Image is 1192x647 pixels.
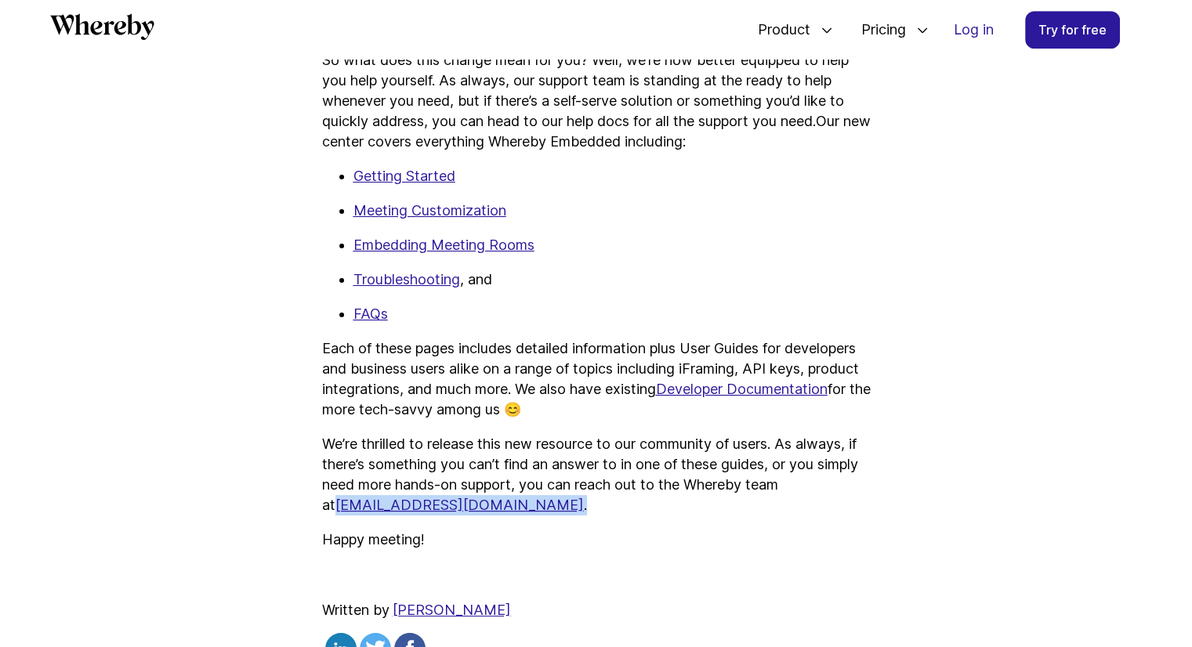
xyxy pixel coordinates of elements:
a: Whereby [50,13,154,45]
svg: Whereby [50,13,154,40]
a: Log in [941,12,1006,48]
span: Pricing [846,4,910,56]
a: FAQs [353,305,388,322]
a: [EMAIL_ADDRESS][DOMAIN_NAME] [335,497,584,513]
p: Each of these pages includes detailed information plus User Guides for developers and business us... [322,338,871,420]
a: Troubleshooting [353,271,460,287]
a: Developer Documentation [656,381,828,397]
a: Getting Started [353,168,455,184]
p: Happy meeting! [322,530,871,550]
p: , and [353,269,871,290]
p: We’re thrilled to release this new resource to our community of users. As always, if there’s some... [322,434,871,515]
a: Try for free [1025,11,1120,49]
span: Product [742,4,814,56]
a: [PERSON_NAME] [393,602,511,618]
p: So what does this change mean for you? Well, we’re now better equipped to help you help yourself.... [322,50,871,152]
a: Embedding Meeting Rooms [353,237,534,253]
a: Meeting Customization [353,202,506,219]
